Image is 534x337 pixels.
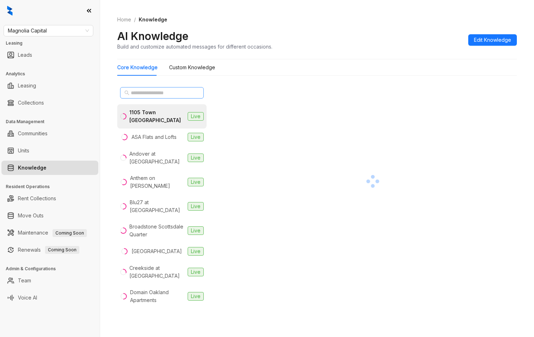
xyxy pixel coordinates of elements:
h2: AI Knowledge [117,29,188,43]
h3: Analytics [6,71,100,77]
span: Live [188,112,204,121]
span: Live [188,226,204,235]
div: Broadstone Scottsdale Quarter [129,223,185,238]
span: Live [188,133,204,141]
h3: Admin & Configurations [6,266,100,272]
a: Voice AI [18,291,37,305]
a: Team [18,273,31,288]
h3: Leasing [6,40,100,46]
div: Blu27 at [GEOGRAPHIC_DATA] [130,198,185,214]
div: Andover at [GEOGRAPHIC_DATA] [129,150,185,166]
span: search [124,90,129,95]
span: Live [188,154,204,162]
li: Move Outs [1,208,98,223]
li: Collections [1,96,98,110]
li: / [134,16,136,24]
div: [PERSON_NAME] at [PERSON_NAME] [129,313,185,328]
a: RenewalsComing Soon [18,243,79,257]
div: [GEOGRAPHIC_DATA] [132,247,182,255]
div: Domain Oakland Apartments [130,288,185,304]
span: Magnolia Capital [8,25,89,36]
div: ASA Flats and Lofts [132,133,177,141]
li: Communities [1,126,98,141]
span: Live [188,292,204,301]
li: Rent Collections [1,191,98,206]
a: Rent Collections [18,191,56,206]
a: Leasing [18,79,36,93]
li: Team [1,273,98,288]
li: Renewals [1,243,98,257]
a: Communities [18,126,48,141]
li: Leasing [1,79,98,93]
a: Home [116,16,133,24]
span: Edit Knowledge [474,36,511,44]
span: Live [188,202,204,211]
li: Units [1,144,98,158]
span: Live [188,247,204,256]
img: logo [7,6,13,16]
a: Knowledge [18,161,46,175]
button: Edit Knowledge [468,34,517,46]
a: Collections [18,96,44,110]
div: 1105 Town [GEOGRAPHIC_DATA] [129,109,185,124]
a: Leads [18,48,32,62]
span: Coming Soon [53,229,87,237]
span: Live [188,268,204,276]
li: Voice AI [1,291,98,305]
li: Leads [1,48,98,62]
a: Units [18,144,29,158]
div: Creekside at [GEOGRAPHIC_DATA] [129,264,185,280]
div: Custom Knowledge [169,64,215,71]
span: Coming Soon [45,246,79,254]
h3: Resident Operations [6,183,100,190]
h3: Data Management [6,119,100,125]
a: Move Outs [18,208,44,223]
div: Anthem on [PERSON_NAME] [130,174,185,190]
div: Core Knowledge [117,64,158,71]
span: Live [188,178,204,186]
div: Build and customize automated messages for different occasions. [117,43,272,50]
span: Knowledge [139,16,167,22]
li: Knowledge [1,161,98,175]
li: Maintenance [1,226,98,240]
